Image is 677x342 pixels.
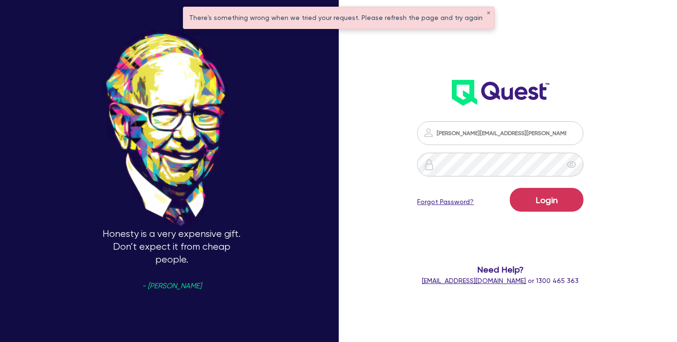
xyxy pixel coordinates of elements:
input: Email address [417,121,583,145]
img: icon-password [423,159,435,170]
span: or 1300 465 363 [422,277,579,284]
button: ✕ [486,11,490,16]
span: Need Help? [414,263,587,276]
img: icon-password [423,127,434,138]
div: There's something wrong when we tried your request. Please refresh the page and try again [183,7,494,29]
a: Forgot Password? [417,197,474,207]
span: eye [567,160,576,169]
button: Login [510,188,583,212]
img: wH2k97JdezQIQAAAABJRU5ErkJggg== [452,80,549,106]
a: [EMAIL_ADDRESS][DOMAIN_NAME] [422,277,526,284]
span: - [PERSON_NAME] [142,283,201,290]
